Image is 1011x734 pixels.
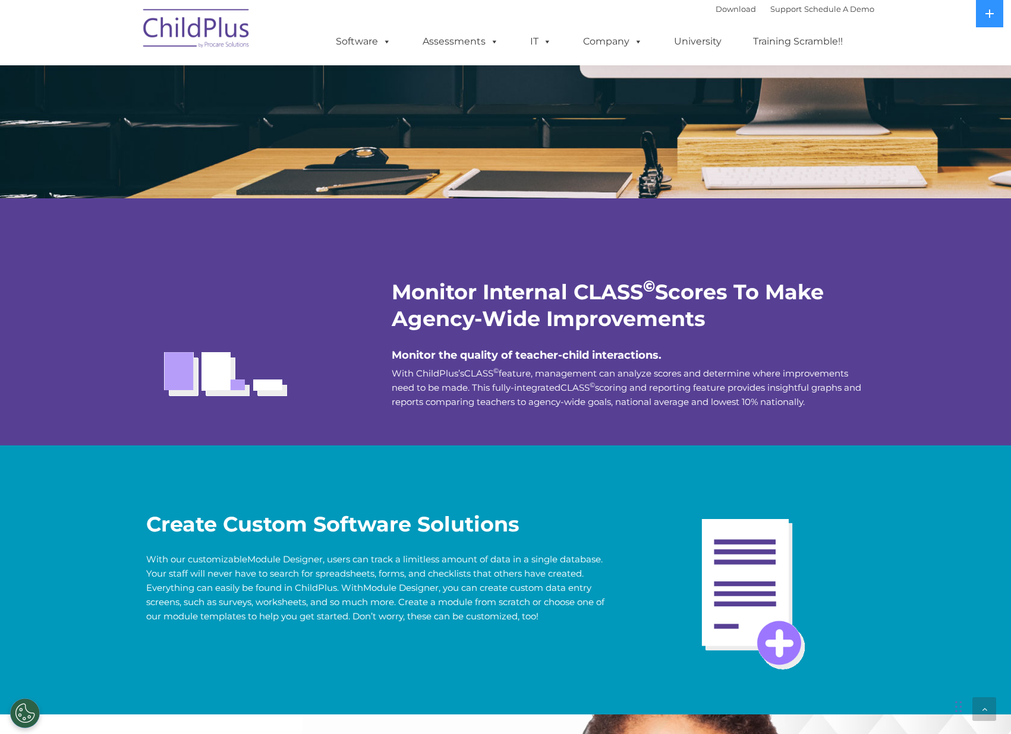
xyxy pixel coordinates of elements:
img: ChildPlus by Procare Solutions [137,1,256,60]
a: Schedule A Demo [804,4,874,14]
a: University [662,30,733,53]
a: Module Designer [363,582,439,593]
strong: Monitor Internal CLASS [392,279,643,305]
img: Report-Custom-cropped3.gif [637,466,865,694]
span: With ChildPlus’s feature, management can analyze scores and determine where improvements need to ... [392,368,861,407]
a: Software [324,30,403,53]
button: Cookies Settings [10,698,40,728]
iframe: Chat Widget [817,606,1011,734]
a: CLASS [464,368,493,379]
font: | [716,4,874,14]
a: Support [770,4,802,14]
a: IT [518,30,563,53]
a: CLASS [560,382,590,393]
div: Drag [955,689,962,724]
a: Download [716,4,756,14]
a: Training Scramble!! [741,30,855,53]
sup: © [493,366,499,375]
sup: © [643,277,655,296]
a: Company [571,30,654,53]
img: Class-bars2.gif [146,219,363,413]
strong: Create Custom Software Solutions [146,511,519,537]
a: Module Designer [247,553,323,565]
span: Monitor the quality of teacher-child interactions. [392,349,662,362]
sup: © [590,381,595,389]
a: Assessments [411,30,511,53]
span: With our customizable , users can track a limitless amount of data in a single database. Your sta... [146,553,604,622]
